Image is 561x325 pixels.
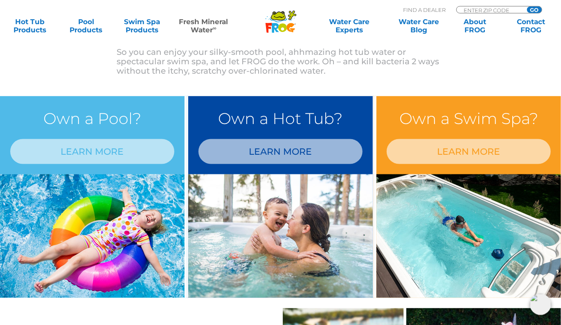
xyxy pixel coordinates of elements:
[198,139,363,164] a: LEARN MORE
[509,18,552,34] a: ContactFROG
[387,106,551,131] h3: Own a Swim Spa?
[213,25,216,31] sup: ∞
[453,18,497,34] a: AboutFROG
[8,18,52,34] a: Hot TubProducts
[188,174,373,298] img: min-water-img-right
[10,106,174,131] h3: Own a Pool?
[527,7,542,13] input: GO
[314,18,385,34] a: Water CareExperts
[463,7,518,14] input: Zip Code Form
[176,18,231,34] a: Fresh MineralWater∞
[117,47,444,76] p: So you can enjoy your silky-smooth pool, ahhmazing hot tub water or spectacular swim spa, and let...
[403,6,446,14] p: Find A Dealer
[397,18,441,34] a: Water CareBlog
[64,18,108,34] a: PoolProducts
[120,18,164,34] a: Swim SpaProducts
[198,106,363,131] h3: Own a Hot Tub?
[376,174,561,298] img: min-water-image-3
[10,139,174,164] a: LEARN MORE
[530,294,551,315] img: openIcon
[117,10,444,37] h3: to Fresh Mineral Water ?
[387,139,551,164] a: LEARN MORE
